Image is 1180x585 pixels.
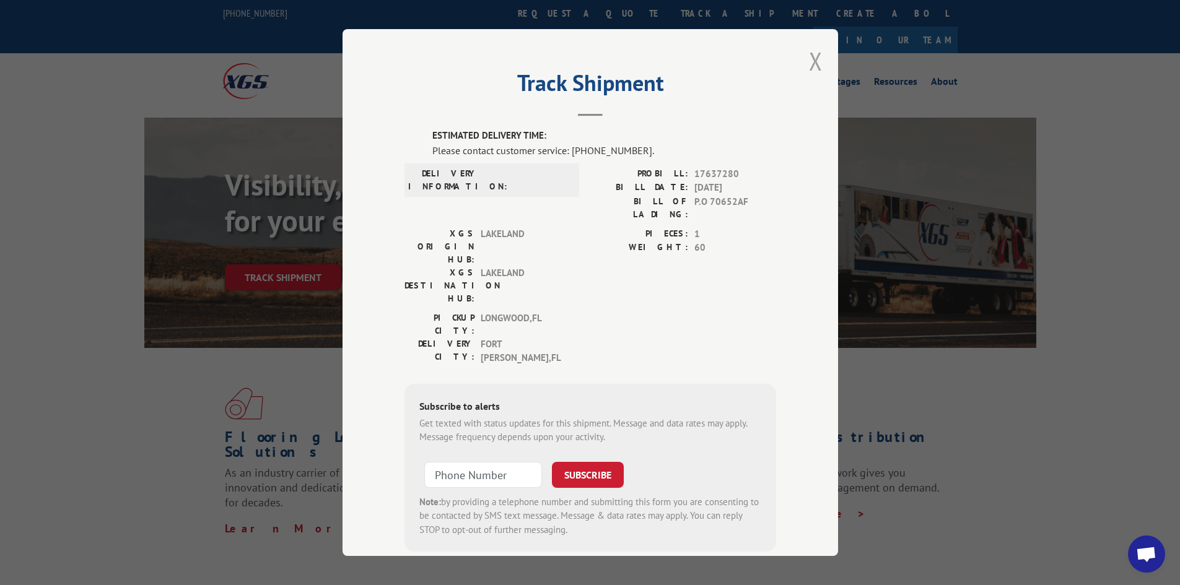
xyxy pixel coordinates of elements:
[694,195,776,221] span: P.O 70652AF
[481,337,564,365] span: FORT [PERSON_NAME] , FL
[694,241,776,255] span: 60
[552,462,624,488] button: SUBSCRIBE
[1128,535,1165,573] div: Open chat
[481,227,564,266] span: LAKELAND
[424,462,542,488] input: Phone Number
[419,417,761,444] div: Get texted with status updates for this shipment. Message and data rates may apply. Message frequ...
[408,167,478,193] label: DELIVERY INFORMATION:
[404,266,474,305] label: XGS DESTINATION HUB:
[809,45,823,77] button: Close modal
[404,311,474,337] label: PICKUP CITY:
[590,195,688,221] label: BILL OF LADING:
[590,167,688,181] label: PROBILL:
[590,227,688,241] label: PIECES:
[404,74,776,98] h2: Track Shipment
[404,337,474,365] label: DELIVERY CITY:
[432,129,776,143] label: ESTIMATED DELIVERY TIME:
[419,399,761,417] div: Subscribe to alerts
[419,496,441,508] strong: Note:
[481,311,564,337] span: LONGWOOD , FL
[694,227,776,241] span: 1
[694,181,776,195] span: [DATE]
[481,266,564,305] span: LAKELAND
[404,227,474,266] label: XGS ORIGIN HUB:
[419,495,761,537] div: by providing a telephone number and submitting this form you are consenting to be contacted by SM...
[432,143,776,158] div: Please contact customer service: [PHONE_NUMBER].
[694,167,776,181] span: 17637280
[590,181,688,195] label: BILL DATE:
[590,241,688,255] label: WEIGHT:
